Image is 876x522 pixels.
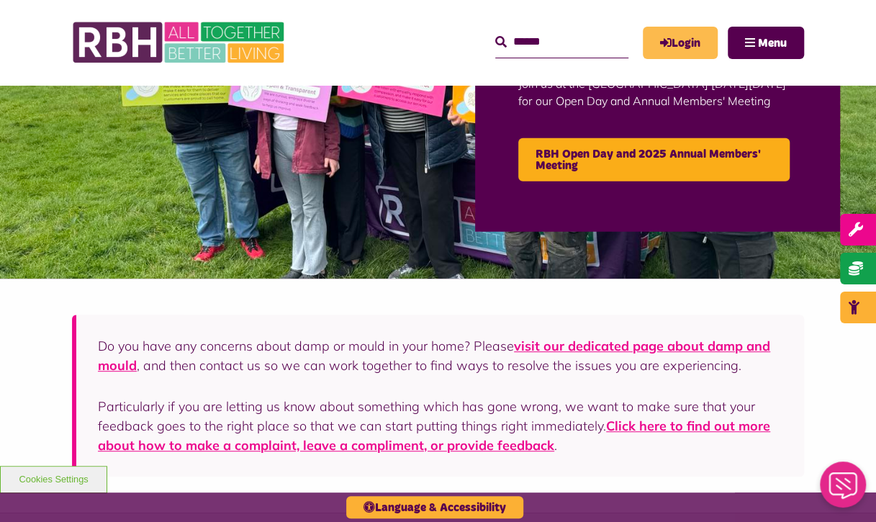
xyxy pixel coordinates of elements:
[72,14,288,71] img: RBH
[518,138,790,181] a: RBH Open Day and 2025 Annual Members' Meeting
[728,27,804,59] button: Navigation
[98,418,770,454] a: Click here to find out more about how to make a complaint, leave a compliment, or provide feedback
[758,37,787,49] span: Menu
[346,496,523,518] button: Language & Accessibility
[811,457,876,522] iframe: Netcall Web Assistant for live chat
[643,27,718,59] a: MyRBH
[495,27,628,58] input: Search
[98,397,782,455] p: Particularly if you are letting us know about something which has gone wrong, we want to make sur...
[98,338,770,374] a: visit our dedicated page about damp and mould
[98,336,782,375] p: Do you have any concerns about damp or mould in your home? Please , and then contact us so we can...
[518,53,797,130] p: Join us at the [GEOGRAPHIC_DATA] [DATE][DATE] for our Open Day and Annual Members' Meeting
